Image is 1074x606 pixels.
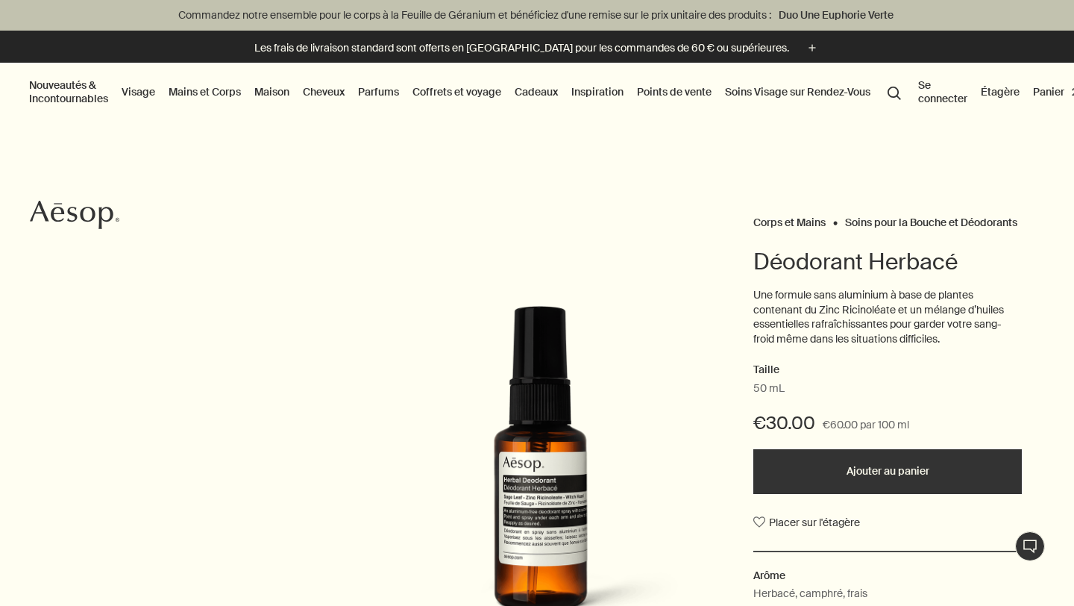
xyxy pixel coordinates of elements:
[26,63,908,122] nav: primary
[753,411,815,435] span: €30.00
[753,247,1022,277] h1: Déodorant Herbacé
[251,82,292,101] a: Maison
[512,82,561,101] a: Cadeaux
[753,567,1022,584] h2: Arôme
[568,82,626,101] a: Inspiration
[15,7,1059,23] p: Commandez notre ensemble pour le corps à la Feuille de Géranium et bénéficiez d'une remise sur le...
[753,381,785,396] span: 50 mL
[753,585,867,602] p: Herbacé, camphré, frais
[845,216,1017,222] a: Soins pour la Bouche et Déodorants
[722,82,873,101] a: Soins Visage sur Rendez-Vous
[915,75,970,108] button: Se connecter
[355,82,402,101] a: Parfums
[753,361,1022,379] h2: Taille
[823,416,909,434] span: €60.00 par 100 ml
[30,200,119,230] svg: Aesop
[119,82,158,101] a: Visage
[300,82,348,101] a: Cheveux
[166,82,244,101] a: Mains et Corps
[978,82,1023,101] a: Étagère
[409,82,504,101] a: Coffrets et voyage
[753,216,826,222] a: Corps et Mains
[753,288,1022,346] p: Une formule sans aluminium à base de plantes contenant du Zinc Ricinoléate et un mélange d’huiles...
[753,509,860,536] button: Placer sur l'étagère
[634,82,715,101] button: Points de vente
[26,75,111,108] button: Nouveautés & Incontournables
[881,78,908,106] button: Lancer une recherche
[26,196,123,237] a: Aesop
[254,40,789,56] p: Les frais de livraison standard sont offerts en [GEOGRAPHIC_DATA] pour les commandes de 60 € ou s...
[1015,531,1045,561] button: Chat en direct
[254,40,820,57] button: Les frais de livraison standard sont offerts en [GEOGRAPHIC_DATA] pour les commandes de 60 € ou s...
[776,7,896,23] a: Duo Une Euphorie Verte
[753,449,1022,494] button: Ajouter au panier - €30.00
